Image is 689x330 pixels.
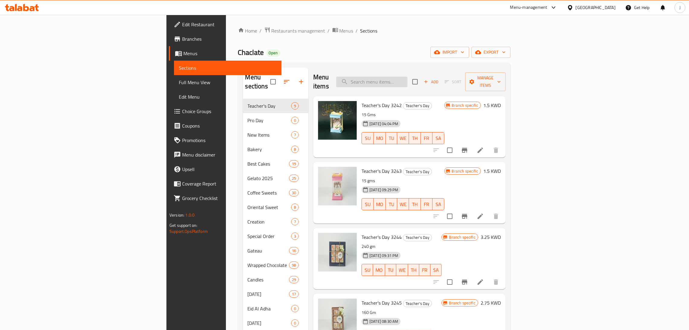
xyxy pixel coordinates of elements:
div: items [289,189,299,196]
div: Teacher's Day [248,102,291,109]
button: Add [421,77,441,87]
button: SU [362,132,374,144]
button: import [430,47,469,58]
span: Select to update [443,276,456,288]
span: FR [422,266,428,274]
div: items [289,290,299,298]
span: Select all sections [267,75,279,88]
span: Promotions [182,137,277,144]
div: Teacher's Day [403,234,432,241]
button: Manage items [465,72,506,91]
span: [DATE] 09:29 PM [367,187,401,193]
span: J [679,4,681,11]
li: / [356,27,358,34]
div: items [289,247,299,254]
a: Coverage Report [169,176,282,191]
span: Sections [360,27,378,34]
span: 30 [289,190,298,196]
span: Teacher's Day 3243 [362,167,402,176]
span: Add item [421,77,441,87]
span: Teacher's Day 3242 [362,101,402,110]
span: 16 [289,248,298,254]
div: Candles [248,276,289,283]
span: Choice Groups [182,108,277,115]
div: Coffee Sweets30 [243,186,309,200]
span: MO [376,134,383,143]
div: New Items [248,131,291,138]
div: Creation [248,218,291,225]
span: [DATE] [248,319,291,327]
a: Sections [174,61,282,75]
div: Bakery8 [243,142,309,157]
button: TU [386,198,398,210]
button: TH [408,264,419,276]
span: TH [411,266,417,274]
div: items [291,218,299,225]
span: 9 [291,103,298,109]
div: Special Order3 [243,229,309,243]
span: Full Menu View [179,79,277,86]
button: TH [409,198,421,210]
span: Teacher's Day [403,234,432,241]
a: Promotions [169,133,282,148]
span: SU [364,134,371,143]
span: Eid Al Adha [248,305,291,312]
div: Teacher's Day [403,102,432,109]
span: 17 [289,291,298,297]
span: Branches [182,35,277,43]
div: items [289,160,299,167]
div: Gateau16 [243,243,309,258]
span: Pro Day [248,117,291,124]
span: Menus [340,27,353,34]
span: 1.0.0 [185,211,195,219]
span: Gelato 2025 [248,175,289,182]
span: TU [388,134,395,143]
a: Menu disclaimer [169,148,282,162]
a: Grocery Checklist [169,191,282,205]
span: MO [375,266,383,274]
a: Edit Restaurant [169,17,282,32]
h6: 2.75 KWD [481,299,501,307]
div: Teacher's Day [403,168,432,175]
span: TH [411,134,418,143]
span: Get support on: [169,221,197,229]
span: Edit Menu [179,93,277,100]
h6: 1.5 KWD [483,167,501,175]
button: FR [421,132,433,144]
a: Upsell [169,162,282,176]
div: Best Cakes [248,160,289,167]
button: delete [489,209,503,224]
span: 7 [291,132,298,138]
span: TU [388,200,395,209]
span: Wrapped Chocolate [248,262,289,269]
img: Teacher's Day 3243 [318,167,357,205]
div: [DATE]17 [243,287,309,301]
div: Gelato 202525 [243,171,309,186]
div: Pro Day0 [243,113,309,128]
span: SA [435,200,442,209]
button: export [472,47,510,58]
div: Teacher's Day9 [243,99,309,113]
span: [DATE] 04:04 PM [367,121,401,127]
div: items [291,233,299,240]
span: Oriental Sweet [248,204,291,211]
span: 8 [291,147,298,152]
span: Version: [169,211,184,219]
button: Branch-specific-item [457,275,472,289]
div: New Items7 [243,128,309,142]
span: 0 [291,118,298,123]
span: SA [435,134,442,143]
span: Grocery Checklist [182,195,277,202]
span: Restaurants management [272,27,325,34]
span: 3 [291,233,298,239]
span: 0 [291,306,298,312]
div: items [291,146,299,153]
span: FR [423,200,430,209]
button: SA [433,198,444,210]
span: Select to update [443,210,456,223]
span: Gateau [248,247,289,254]
span: Branch specific [447,300,478,306]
